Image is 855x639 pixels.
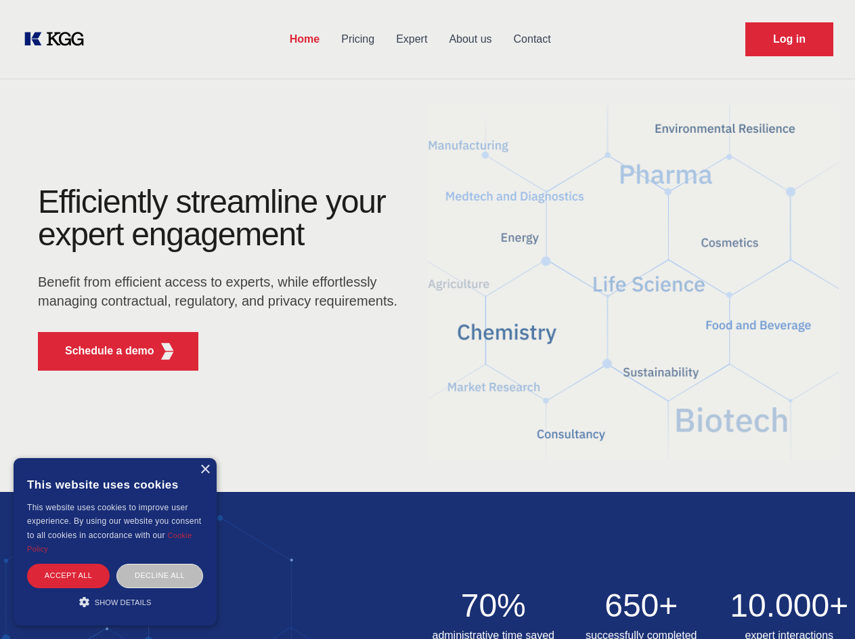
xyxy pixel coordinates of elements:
h2: 70% [428,590,560,622]
img: KGG Fifth Element RED [428,88,839,478]
div: Decline all [116,564,203,588]
a: Pricing [330,22,385,57]
h1: Efficiently streamline your expert engagement [38,186,406,251]
div: Show details [27,595,203,609]
div: Close [200,465,210,475]
button: Schedule a demoKGG Fifth Element RED [38,332,198,371]
div: Accept all [27,564,110,588]
a: KOL Knowledge Platform: Talk to Key External Experts (KEE) [22,28,95,50]
div: This website uses cookies [27,468,203,501]
a: Cookie Policy [27,531,192,553]
a: Contact [503,22,562,57]
a: Expert [385,22,438,57]
iframe: Chat Widget [787,574,855,639]
span: Show details [95,598,152,606]
h2: 650+ [575,590,707,622]
a: Request Demo [745,22,833,56]
img: KGG Fifth Element RED [159,343,176,360]
span: This website uses cookies to improve user experience. By using our website you consent to all coo... [27,503,201,540]
a: About us [438,22,502,57]
a: Home [279,22,330,57]
p: Schedule a demo [65,343,154,359]
p: Benefit from efficient access to experts, while effortlessly managing contractual, regulatory, an... [38,272,406,310]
